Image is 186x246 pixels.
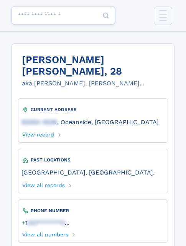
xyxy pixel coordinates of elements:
[97,6,115,25] button: Search Button
[21,156,165,164] div: PAST LOCATIONS
[21,207,165,214] div: PHONE NUMBER
[22,54,174,77] h1: [PERSON_NAME] [PERSON_NAME], 28
[21,106,165,114] div: CURRENT ADDRESS
[22,79,174,88] div: aka [PERSON_NAME], [PERSON_NAME]...
[21,180,65,188] a: View all records
[21,164,165,180] div: ,
[21,129,54,138] a: View record
[21,118,57,126] span: 92054-5536
[21,168,153,176] a: [GEOGRAPHIC_DATA], [GEOGRAPHIC_DATA]
[12,6,115,25] input: search input
[21,118,159,126] a: 92054-5536, Oceanside, [GEOGRAPHIC_DATA]
[21,229,68,238] a: View all numbers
